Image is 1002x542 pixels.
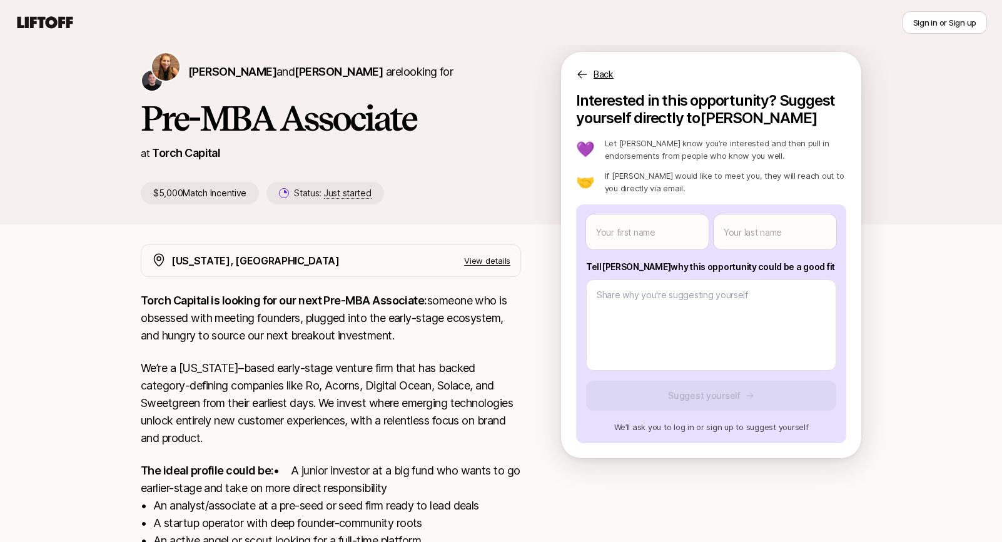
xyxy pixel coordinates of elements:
[152,146,220,159] a: Torch Capital
[188,65,276,78] span: [PERSON_NAME]
[295,65,383,78] span: [PERSON_NAME]
[276,65,383,78] span: and
[576,92,846,127] p: Interested in this opportunity? Suggest yourself directly to [PERSON_NAME]
[141,292,521,344] p: someone who is obsessed with meeting founders, plugged into the early-stage ecosystem, and hungry...
[605,169,846,194] p: If [PERSON_NAME] would like to meet you, they will reach out to you directly via email.
[152,53,180,81] img: Katie Reiner
[188,63,453,81] p: are looking for
[294,186,371,201] p: Status:
[586,421,836,433] p: We’ll ask you to log in or sign up to suggest yourself
[594,67,614,82] p: Back
[464,254,510,267] p: View details
[171,253,340,269] p: [US_STATE], [GEOGRAPHIC_DATA]
[324,188,372,199] span: Just started
[576,142,595,157] p: 💜
[142,71,162,91] img: Christopher Harper
[141,145,149,161] p: at
[141,99,521,137] h1: Pre-MBA Associate
[576,174,595,189] p: 🤝
[141,294,427,307] strong: Torch Capital is looking for our next Pre-MBA Associate:
[605,137,846,162] p: Let [PERSON_NAME] know you’re interested and then pull in endorsements from people who know you w...
[586,259,836,274] p: Tell [PERSON_NAME] why this opportunity could be a good fit
[141,359,521,447] p: We’re a [US_STATE]–based early-stage venture firm that has backed category-defining companies lik...
[141,464,273,477] strong: The ideal profile could be:
[141,182,259,204] p: $5,000 Match Incentive
[903,11,987,34] button: Sign in or Sign up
